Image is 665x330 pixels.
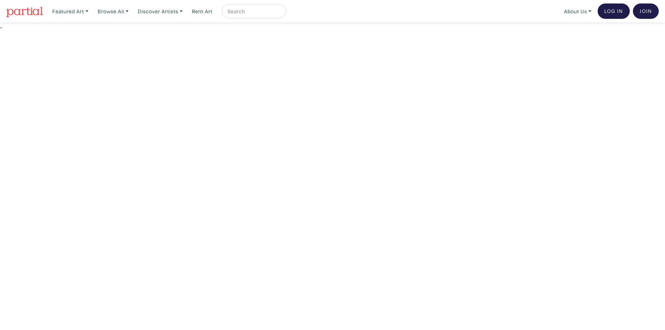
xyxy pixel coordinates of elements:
input: Search [227,7,279,16]
a: Rent Art [189,4,216,19]
a: Featured Art [49,4,91,19]
a: Browse All [95,4,132,19]
a: Log In [598,3,630,19]
a: Join [633,3,659,19]
a: About Us [561,4,594,19]
a: Discover Artists [135,4,186,19]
